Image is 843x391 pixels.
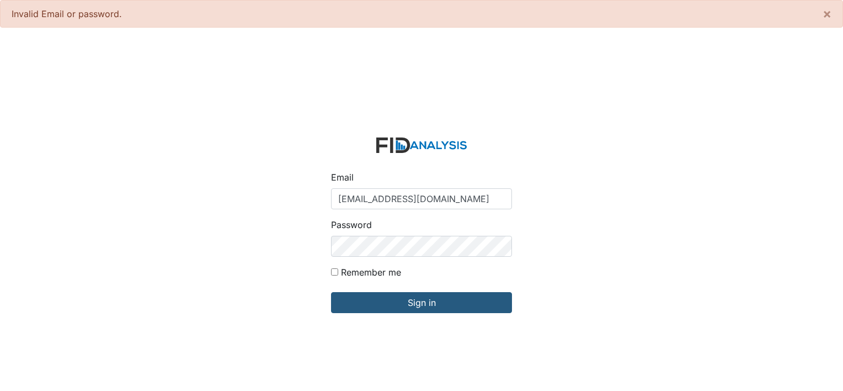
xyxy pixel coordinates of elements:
label: Password [331,218,372,231]
button: × [812,1,842,27]
img: logo-2fc8c6e3336f68795322cb6e9a2b9007179b544421de10c17bdaae8622450297.svg [376,138,467,154]
input: Sign in [331,292,512,313]
span: × [823,6,831,22]
label: Remember me [341,266,401,279]
label: Email [331,171,354,184]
